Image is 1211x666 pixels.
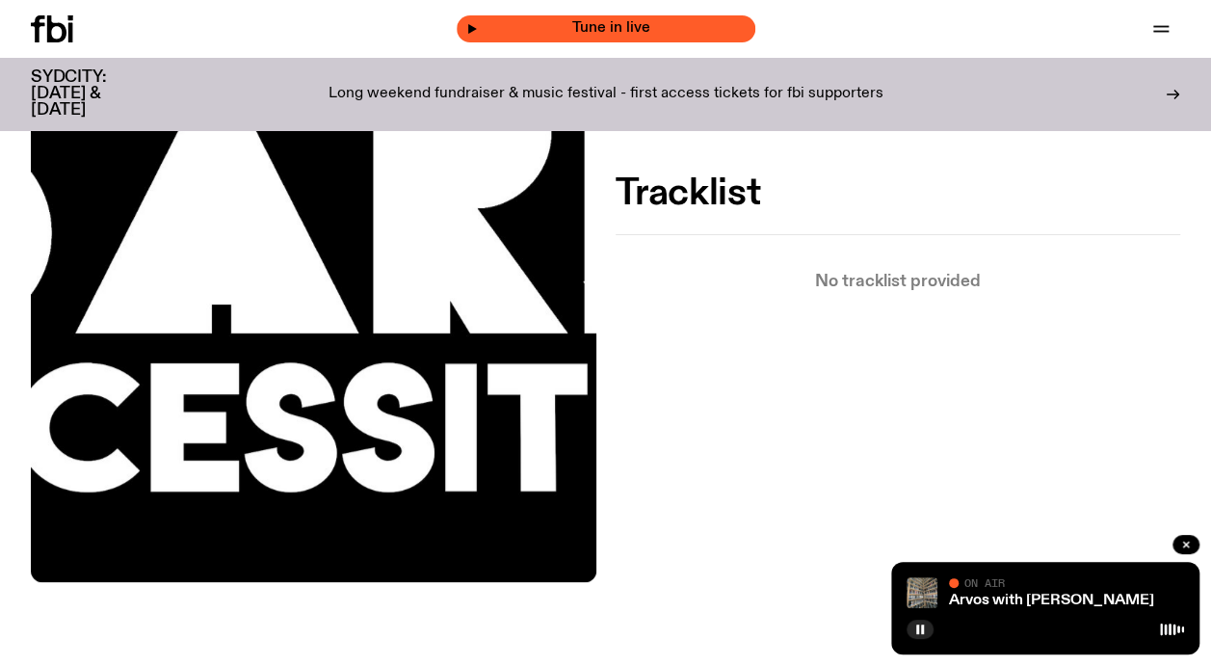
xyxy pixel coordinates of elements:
h2: Tracklist [616,176,1181,211]
a: Arvos with [PERSON_NAME] [949,593,1154,608]
h3: SYDCITY: [DATE] & [DATE] [31,69,154,119]
button: On AirArvos with [PERSON_NAME]Tune in live [457,15,755,42]
span: On Air [964,576,1005,589]
img: A corner shot of the fbi music library [907,577,937,608]
p: No tracklist provided [616,274,1181,290]
span: Tune in live [478,21,746,36]
p: Long weekend fundraiser & music festival - first access tickets for fbi supporters [329,86,883,103]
